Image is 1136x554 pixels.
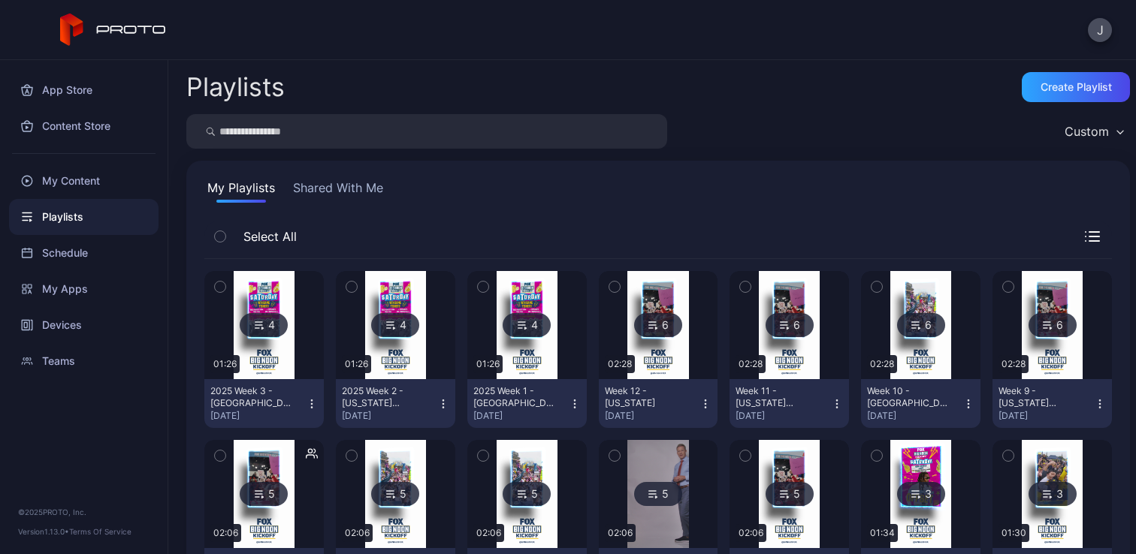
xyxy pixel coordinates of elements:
div: 01:30 [999,524,1029,542]
div: 02:28 [867,355,897,373]
div: 5 [503,482,551,506]
div: 4 [503,313,551,337]
div: 2025 Week 2 - Iowa State [342,385,424,409]
div: 5 [240,482,288,506]
div: Custom [1065,124,1109,139]
h2: Playlists [186,74,285,101]
div: 4 [240,313,288,337]
div: 02:28 [736,355,766,373]
div: 02:06 [473,524,504,542]
div: 02:06 [605,524,636,542]
a: Playlists [9,199,159,235]
div: 5 [371,482,419,506]
div: [DATE] [867,410,962,422]
div: [DATE] [999,410,1094,422]
button: 2025 Week 1 - [GEOGRAPHIC_DATA][DATE] [467,379,587,428]
div: [DATE] [605,410,700,422]
button: Week 10 - [GEOGRAPHIC_DATA][DATE] [861,379,980,428]
div: 5 [766,482,814,506]
button: Create Playlist [1022,72,1130,102]
button: Week 11 - [US_STATE][GEOGRAPHIC_DATA][DATE] [730,379,849,428]
div: Create Playlist [1041,81,1112,93]
div: 3 [897,482,945,506]
div: Week 10 - Penn State [867,385,950,409]
a: Devices [9,307,159,343]
button: J [1088,18,1112,42]
span: Select All [236,227,297,245]
div: 6 [1029,313,1077,337]
div: Week 11 - Texas Tech [736,385,818,409]
div: [DATE] [342,410,437,422]
div: 4 [371,313,419,337]
a: Schedule [9,235,159,271]
a: My Apps [9,271,159,307]
div: [DATE] [473,410,569,422]
a: Content Store [9,108,159,144]
div: 01:26 [342,355,371,373]
span: Version 1.13.0 • [18,527,69,536]
div: 2025 Week 3 - Northwestern [210,385,293,409]
div: 02:06 [210,524,241,542]
div: 01:26 [210,355,240,373]
button: Custom [1057,114,1130,149]
div: 2025 Week 1 - OSU [473,385,556,409]
button: Shared With Me [290,179,386,203]
div: 01:34 [867,524,898,542]
div: [DATE] [210,410,306,422]
div: 5 [634,482,682,506]
div: 6 [897,313,945,337]
div: Week 12 - Colorado [605,385,687,409]
a: My Content [9,163,159,199]
button: Week 9 - [US_STATE][GEOGRAPHIC_DATA][DATE] [992,379,1112,428]
div: 3 [1029,482,1077,506]
button: Week 12 - [US_STATE][DATE] [599,379,718,428]
div: 02:28 [999,355,1029,373]
button: My Playlists [204,179,278,203]
div: 02:28 [605,355,635,373]
div: 02:06 [342,524,373,542]
div: 6 [766,313,814,337]
a: Teams [9,343,159,379]
div: © 2025 PROTO, Inc. [18,506,150,518]
div: 01:26 [473,355,503,373]
button: 2025 Week 3 - [GEOGRAPHIC_DATA][DATE] [204,379,324,428]
div: 6 [634,313,682,337]
a: App Store [9,72,159,108]
div: 02:06 [736,524,766,542]
div: [DATE] [736,410,831,422]
button: 2025 Week 2 - [US_STATE][GEOGRAPHIC_DATA][DATE] [336,379,455,428]
div: Week 9 - Ohio State [999,385,1081,409]
a: Terms Of Service [69,527,131,536]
